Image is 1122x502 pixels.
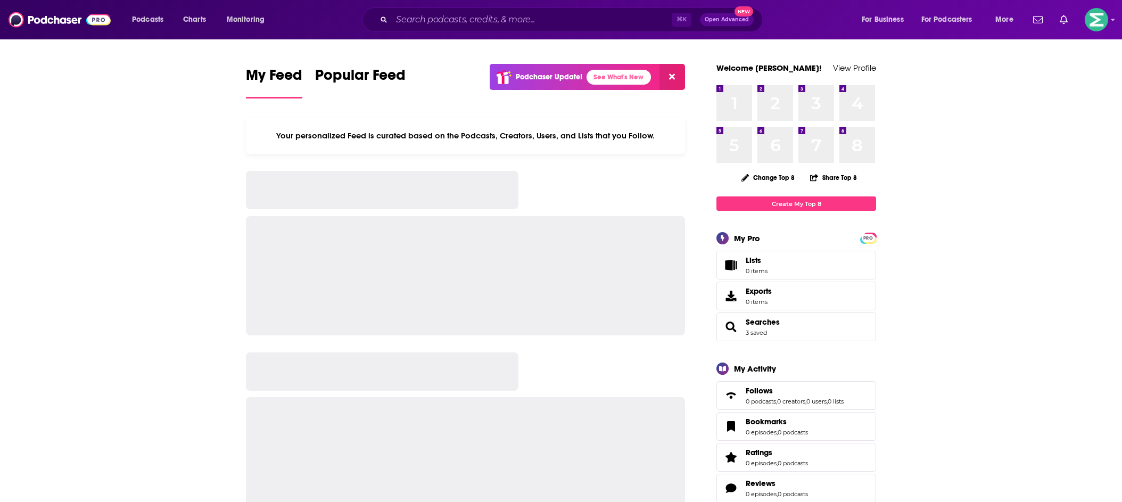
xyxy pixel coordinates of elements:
[746,329,767,336] a: 3 saved
[777,459,778,467] span: ,
[1085,8,1108,31] span: Logged in as LKassela
[720,419,741,434] a: Bookmarks
[746,479,808,488] a: Reviews
[720,289,741,303] span: Exports
[810,167,857,188] button: Share Top 8
[746,429,777,436] a: 0 episodes
[720,319,741,334] a: Searches
[746,448,808,457] a: Ratings
[862,234,874,242] a: PRO
[183,12,206,27] span: Charts
[746,286,772,296] span: Exports
[720,450,741,465] a: Ratings
[1085,8,1108,31] button: Show profile menu
[132,12,163,27] span: Podcasts
[828,398,844,405] a: 0 lists
[516,72,582,81] p: Podchaser Update!
[746,386,844,396] a: Follows
[827,398,828,405] span: ,
[746,479,775,488] span: Reviews
[716,381,876,410] span: Follows
[746,267,768,275] span: 0 items
[735,6,754,17] span: New
[746,490,777,498] a: 0 episodes
[746,448,772,457] span: Ratings
[746,256,768,265] span: Lists
[833,63,876,73] a: View Profile
[1029,11,1047,29] a: Show notifications dropdown
[988,11,1027,28] button: open menu
[776,398,777,405] span: ,
[806,398,827,405] a: 0 users
[1055,11,1072,29] a: Show notifications dropdown
[914,11,988,28] button: open menu
[716,196,876,211] a: Create My Top 8
[705,17,749,22] span: Open Advanced
[315,66,406,90] span: Popular Feed
[720,388,741,403] a: Follows
[1085,8,1108,31] img: User Profile
[734,233,760,243] div: My Pro
[746,459,777,467] a: 0 episodes
[777,429,778,436] span: ,
[746,317,780,327] a: Searches
[227,12,265,27] span: Monitoring
[777,490,778,498] span: ,
[778,490,808,498] a: 0 podcasts
[746,298,772,306] span: 0 items
[125,11,177,28] button: open menu
[720,258,741,273] span: Lists
[716,443,876,472] span: Ratings
[716,251,876,279] a: Lists
[862,12,904,27] span: For Business
[805,398,806,405] span: ,
[778,459,808,467] a: 0 podcasts
[921,12,972,27] span: For Podcasters
[746,398,776,405] a: 0 podcasts
[746,386,773,396] span: Follows
[246,66,302,90] span: My Feed
[176,11,212,28] a: Charts
[219,11,278,28] button: open menu
[734,364,776,374] div: My Activity
[246,118,685,154] div: Your personalized Feed is curated based on the Podcasts, Creators, Users, and Lists that you Follow.
[746,417,808,426] a: Bookmarks
[746,256,761,265] span: Lists
[716,282,876,310] a: Exports
[854,11,917,28] button: open menu
[777,398,805,405] a: 0 creators
[392,11,672,28] input: Search podcasts, credits, & more...
[315,66,406,98] a: Popular Feed
[373,7,773,32] div: Search podcasts, credits, & more...
[672,13,691,27] span: ⌘ K
[746,417,787,426] span: Bookmarks
[246,66,302,98] a: My Feed
[735,171,801,184] button: Change Top 8
[995,12,1013,27] span: More
[700,13,754,26] button: Open AdvancedNew
[587,70,651,85] a: See What's New
[720,481,741,496] a: Reviews
[716,412,876,441] span: Bookmarks
[716,312,876,341] span: Searches
[716,63,822,73] a: Welcome [PERSON_NAME]!
[9,10,111,30] img: Podchaser - Follow, Share and Rate Podcasts
[778,429,808,436] a: 0 podcasts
